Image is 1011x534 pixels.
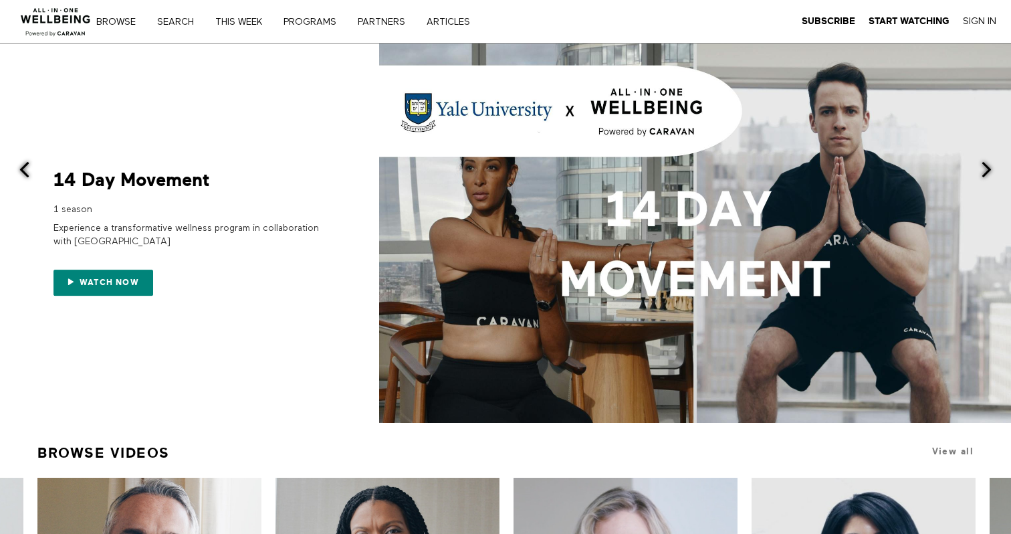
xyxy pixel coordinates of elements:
[802,16,855,26] strong: Subscribe
[932,446,974,456] a: View all
[279,17,350,27] a: PROGRAMS
[869,16,949,26] strong: Start Watching
[37,439,170,467] a: Browse Videos
[422,17,484,27] a: ARTICLES
[106,15,497,28] nav: Primary
[152,17,208,27] a: Search
[211,17,276,27] a: THIS WEEK
[353,17,419,27] a: PARTNERS
[92,17,150,27] a: Browse
[869,15,949,27] a: Start Watching
[963,15,996,27] a: Sign In
[802,15,855,27] a: Subscribe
